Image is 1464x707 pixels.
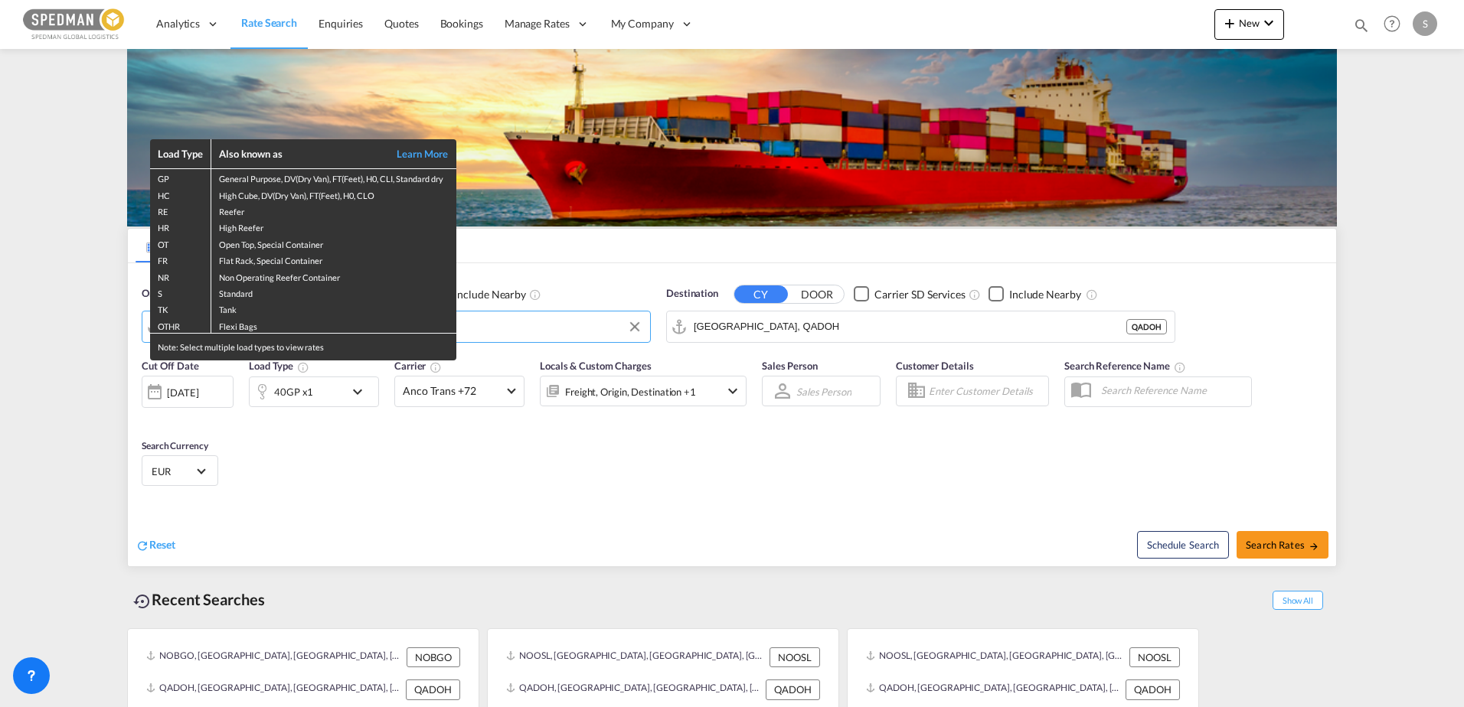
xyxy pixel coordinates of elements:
[150,251,211,267] td: FR
[211,169,456,186] td: General Purpose, DV(Dry Van), FT(Feet), H0, CLI, Standard dry
[211,218,456,234] td: High Reefer
[150,235,211,251] td: OT
[150,334,456,360] div: Note: Select multiple load types to view rates
[211,300,456,316] td: Tank
[150,202,211,218] td: RE
[150,169,211,186] td: GP
[150,139,211,169] th: Load Type
[211,268,456,284] td: Non Operating Reefer Container
[211,284,456,300] td: Standard
[211,251,456,267] td: Flat Rack, Special Container
[211,235,456,251] td: Open Top, Special Container
[150,218,211,234] td: HR
[219,147,380,161] div: Also known as
[150,284,211,300] td: S
[380,147,449,161] a: Learn More
[150,317,211,334] td: OTHR
[150,186,211,202] td: HC
[150,268,211,284] td: NR
[211,186,456,202] td: High Cube, DV(Dry Van), FT(Feet), H0, CLO
[150,300,211,316] td: TK
[211,202,456,218] td: Reefer
[211,317,456,334] td: Flexi Bags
